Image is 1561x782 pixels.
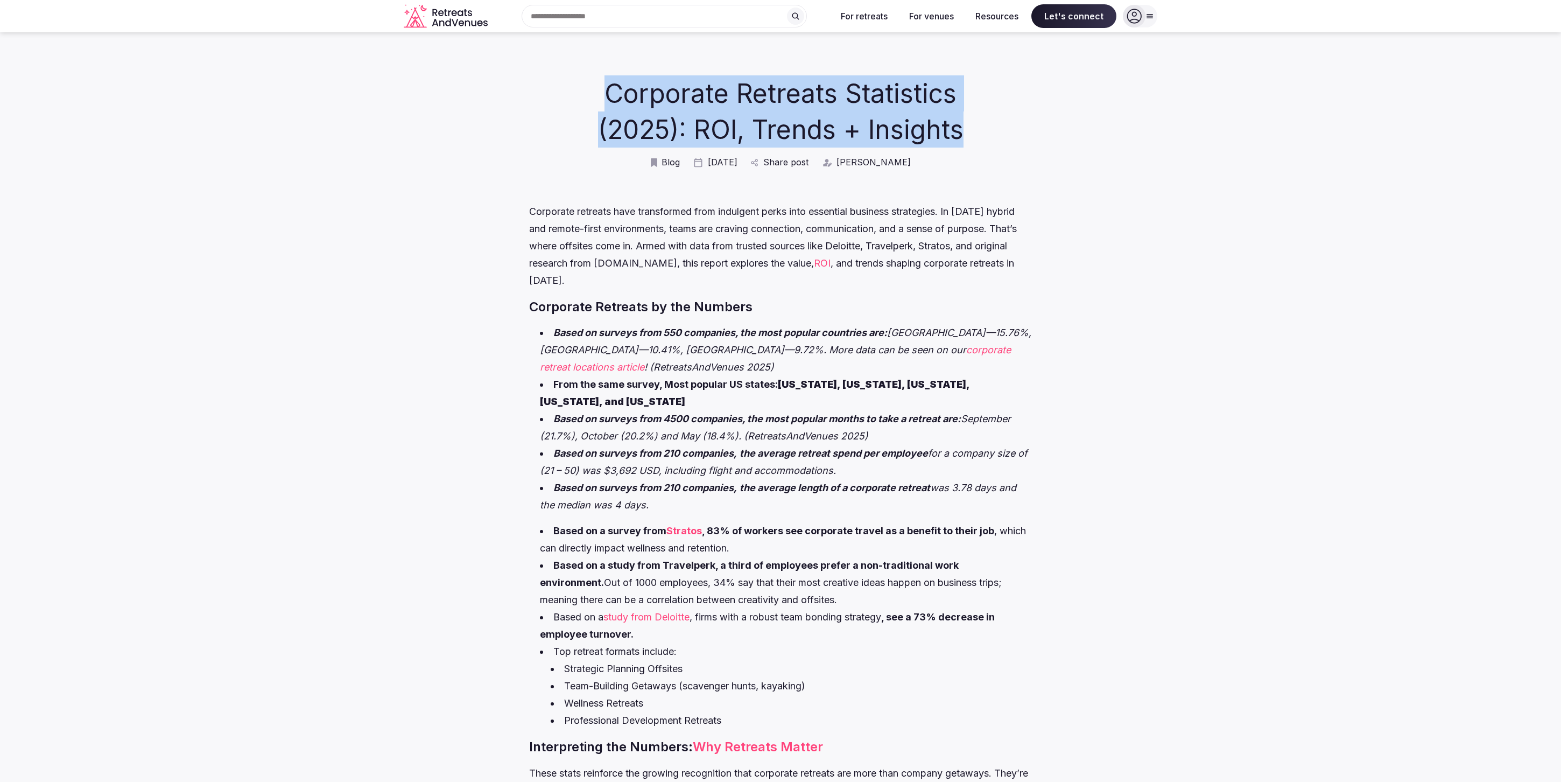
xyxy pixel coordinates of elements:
svg: Retreats and Venues company logo [404,4,490,29]
span: [PERSON_NAME] [836,156,911,168]
em: ! (RetreatsAndVenues 2025) [644,361,774,373]
em: Based on surveys from 210 companies, [553,448,737,459]
em: Based on surveys from 550 companies, the most popular countries are: [553,327,887,338]
li: , which can directly impact wellness and retention. [540,522,1031,557]
li: Team-Building Getaways (scavenger hunts, kayaking) [551,678,1031,695]
span: Share post [763,156,808,168]
em: the average length of a corporate retreat [740,482,930,493]
strong: Based on a survey from [553,525,666,536]
li: Based on a , firms with a robust team bonding strategy [540,609,1031,643]
h1: Corporate Retreats Statistics (2025): ROI, Trends + Insights [561,75,1001,148]
a: Visit the homepage [404,4,490,29]
button: Resources [967,4,1027,28]
li: Wellness Retreats [551,695,1031,712]
span: Blog [662,156,680,168]
strong: , 83% of workers see corporate travel as a benefit to their job [702,525,994,536]
li: Out of 1000 employees, 34% say that their most creative ideas happen on business trips; meaning t... [540,557,1031,609]
h3: Corporate Retreats by the Numbers [529,298,1031,316]
a: ROI [814,257,831,269]
a: study from Deloitte [603,611,690,623]
a: [PERSON_NAME] [821,156,911,168]
em: Based on surveys from 4500 companies, the most popular months to take a retreat are: [553,413,961,424]
em: Based on surveys from 210 companies, [553,482,737,493]
a: Blog [651,156,680,168]
li: Professional Development Retreats [551,712,1031,729]
li: Strategic Planning Offsites [551,660,1031,678]
h3: Interpreting the Numbers: [529,738,1031,756]
span: Let's connect [1031,4,1116,28]
button: For retreats [832,4,896,28]
button: For venues [901,4,962,28]
p: Corporate retreats have transformed from indulgent perks into essential business strategies. In [... [529,203,1031,289]
a: Why Retreats Matter [693,739,823,755]
em: the average retreat spend per employee [740,448,928,459]
li: Top retreat formats include: [540,643,1031,729]
a: Stratos [666,525,702,536]
strong: Based on a study from Travelperk, a third of employees prefer a non-traditional work environment. [540,560,959,588]
strong: From the same survey, Most popular US states: [540,379,969,407]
